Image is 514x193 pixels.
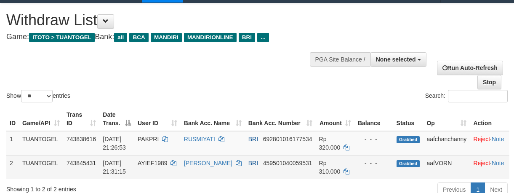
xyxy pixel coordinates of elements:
td: TUANTOGEL [19,131,63,155]
span: None selected [376,56,416,63]
th: Trans ID: activate to sort column ascending [63,107,99,131]
td: 2 [6,155,19,179]
th: User ID: activate to sort column ascending [134,107,181,131]
a: Run Auto-Refresh [437,61,503,75]
span: Copy 692801016177534 to clipboard [263,136,312,142]
h4: Game: Bank: [6,33,334,41]
label: Show entries [6,90,70,102]
span: ITOTO > TUANTOGEL [29,33,95,42]
span: BRI [248,136,258,142]
select: Showentries [21,90,53,102]
th: ID [6,107,19,131]
th: Op: activate to sort column ascending [423,107,470,131]
span: PAKPRI [138,136,159,142]
th: Action [470,107,509,131]
a: Note [492,160,504,166]
span: all [114,33,127,42]
span: [DATE] 21:31:15 [103,160,126,175]
th: Status [393,107,423,131]
span: ... [257,33,269,42]
td: · [470,155,509,179]
input: Search: [448,90,508,102]
span: BCA [129,33,148,42]
a: Stop [477,75,501,89]
a: Reject [473,136,490,142]
span: Grabbed [397,160,420,167]
span: Grabbed [397,136,420,143]
td: aafVORN [423,155,470,179]
th: Bank Acc. Number: activate to sort column ascending [245,107,316,131]
span: [DATE] 21:26:53 [103,136,126,151]
span: MANDIRIONLINE [184,33,237,42]
td: · [470,131,509,155]
h1: Withdraw List [6,12,334,29]
span: 743838616 [67,136,96,142]
label: Search: [425,90,508,102]
span: BRI [239,33,255,42]
span: Copy 459501040059531 to clipboard [263,160,312,166]
td: 1 [6,131,19,155]
th: Amount: activate to sort column ascending [316,107,354,131]
a: [PERSON_NAME] [184,160,232,166]
span: AYIEF1989 [138,160,168,166]
a: Reject [473,160,490,166]
th: Bank Acc. Name: activate to sort column ascending [181,107,245,131]
div: - - - [358,159,390,167]
td: TUANTOGEL [19,155,63,179]
span: Rp 310.000 [319,160,341,175]
span: Rp 320.000 [319,136,341,151]
a: Note [492,136,504,142]
th: Balance [354,107,393,131]
th: Game/API: activate to sort column ascending [19,107,63,131]
span: MANDIRI [151,33,182,42]
span: 743845431 [67,160,96,166]
a: RUSMIYATI [184,136,215,142]
td: aafchanchanny [423,131,470,155]
button: None selected [370,52,426,67]
th: Date Trans.: activate to sort column descending [99,107,134,131]
div: PGA Site Balance / [310,52,370,67]
div: - - - [358,135,390,143]
span: BRI [248,160,258,166]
